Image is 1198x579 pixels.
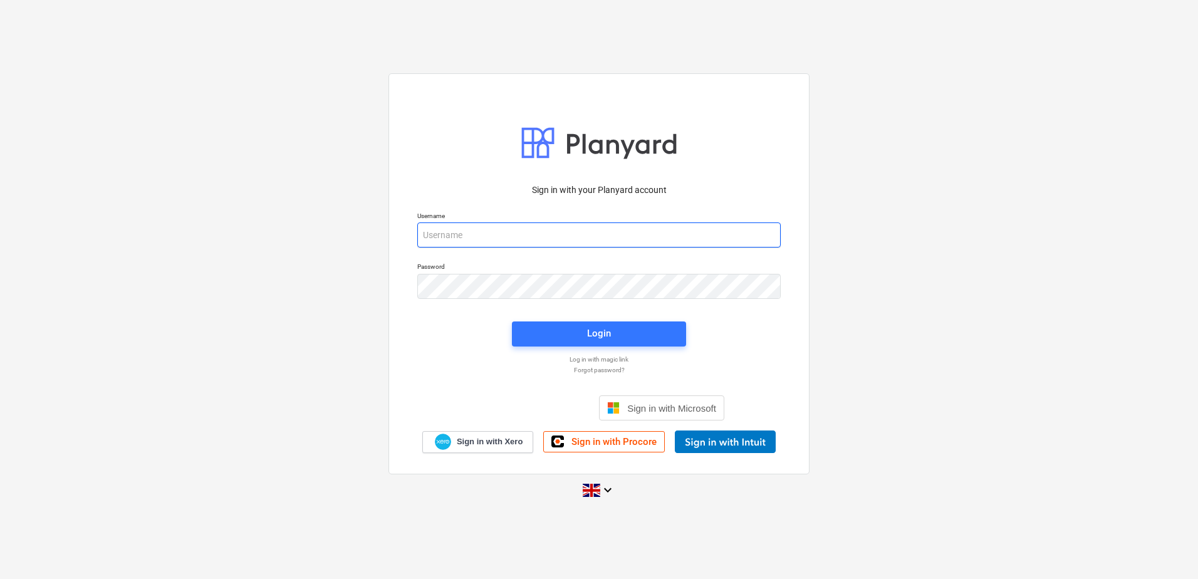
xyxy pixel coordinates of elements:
[417,212,781,222] p: Username
[587,325,611,342] div: Login
[543,431,665,452] a: Sign in with Procore
[417,222,781,248] input: Username
[417,184,781,197] p: Sign in with your Planyard account
[512,321,686,347] button: Login
[467,394,595,422] iframe: Sign in with Google Button
[607,402,620,414] img: Microsoft logo
[435,434,451,451] img: Xero logo
[457,436,523,447] span: Sign in with Xero
[411,366,787,374] a: Forgot password?
[600,482,615,498] i: keyboard_arrow_down
[627,403,716,414] span: Sign in with Microsoft
[411,355,787,363] a: Log in with magic link
[571,436,657,447] span: Sign in with Procore
[422,431,534,453] a: Sign in with Xero
[417,263,781,273] p: Password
